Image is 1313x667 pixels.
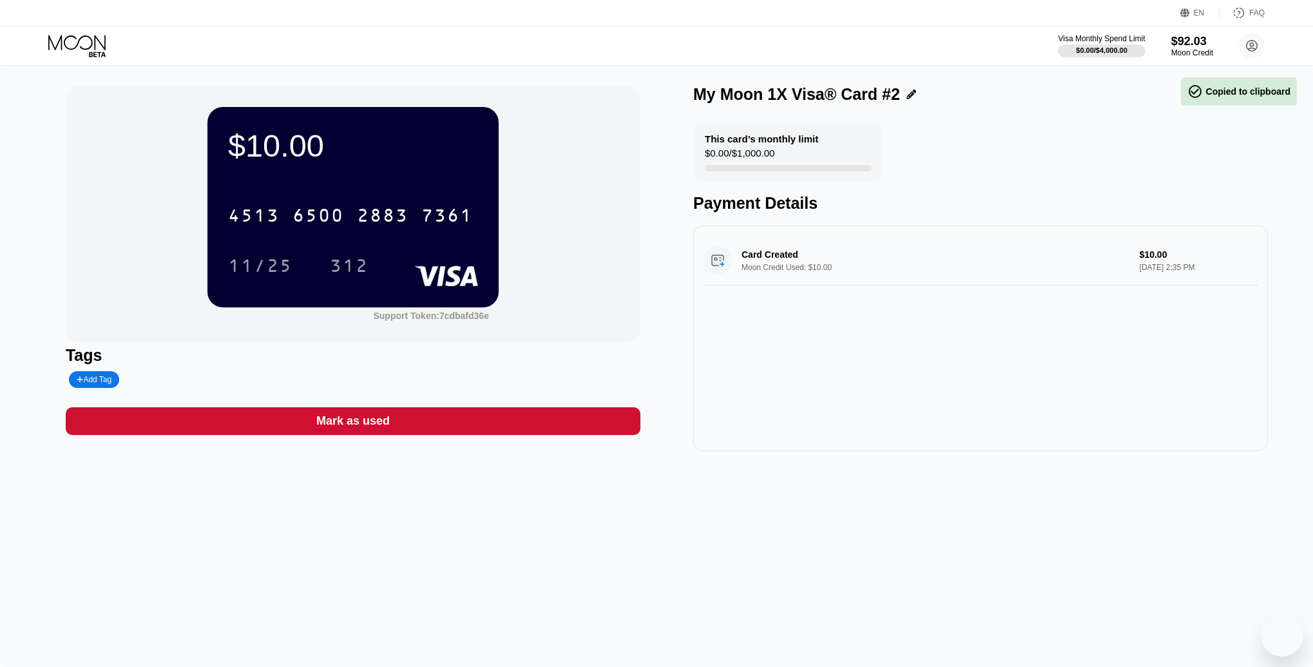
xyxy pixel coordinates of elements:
div: Add Tag [77,375,111,384]
div: Payment Details [693,194,1268,213]
div: 11/25 [228,257,292,278]
div: 11/25 [218,249,302,282]
div: EN [1194,8,1205,17]
div: Add Tag [69,371,119,388]
iframe: Button to launch messaging window [1261,615,1303,657]
div: $10.00 [228,128,478,164]
div: This card’s monthly limit [705,133,818,144]
div: $92.03 [1171,35,1213,48]
div: $0.00 / $1,000.00 [705,148,774,165]
div: 7361 [421,207,473,227]
div: Mark as used [66,407,640,435]
span:  [1187,84,1203,99]
div: FAQ [1249,8,1265,17]
div: Visa Monthly Spend Limit$0.00/$4,000.00 [1058,34,1145,57]
div: 2883 [357,207,408,227]
div: Copied to clipboard [1187,84,1290,99]
div: My Moon 1X Visa® Card #2 [693,85,900,104]
div: Visa Monthly Spend Limit [1058,34,1145,43]
div: 6500 [292,207,344,227]
div: $92.03Moon Credit [1171,35,1213,57]
div: Support Token: 7cdbafd36e [373,311,488,321]
div: EN [1180,6,1220,19]
div: Mark as used [316,414,390,429]
div: 312 [320,249,378,282]
div: Support Token:7cdbafd36e [373,311,488,321]
div: FAQ [1220,6,1265,19]
div: 312 [330,257,369,278]
div: Moon Credit [1171,48,1213,57]
div: 4513650028837361 [220,199,481,231]
div: 4513 [228,207,280,227]
div: Tags [66,346,640,365]
div: $0.00 / $4,000.00 [1076,46,1127,54]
